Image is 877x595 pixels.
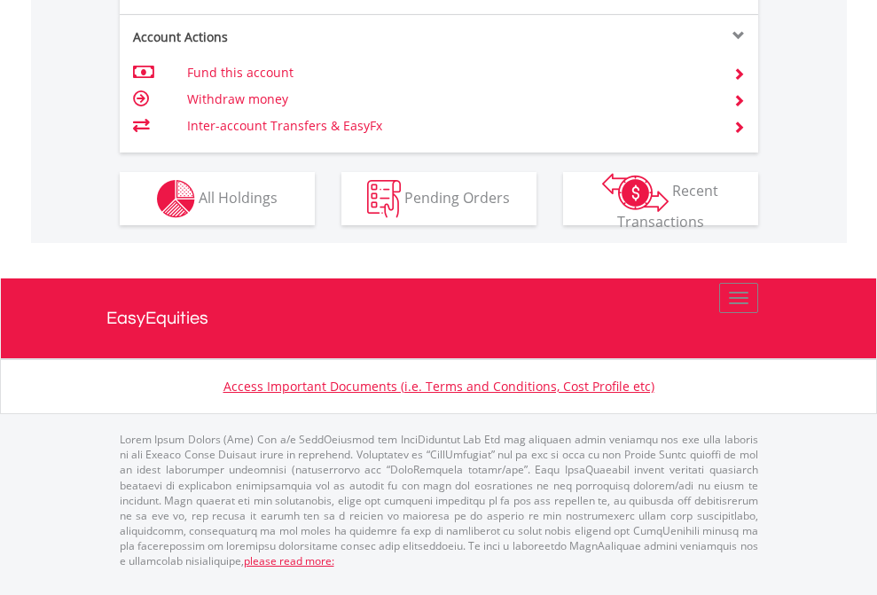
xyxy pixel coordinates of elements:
[404,187,510,207] span: Pending Orders
[187,113,711,139] td: Inter-account Transfers & EasyFx
[157,180,195,218] img: holdings-wht.png
[187,59,711,86] td: Fund this account
[120,28,439,46] div: Account Actions
[563,172,758,225] button: Recent Transactions
[602,173,669,212] img: transactions-zar-wht.png
[223,378,654,395] a: Access Important Documents (i.e. Terms and Conditions, Cost Profile etc)
[187,86,711,113] td: Withdraw money
[106,278,771,358] a: EasyEquities
[367,180,401,218] img: pending_instructions-wht.png
[341,172,536,225] button: Pending Orders
[244,553,334,568] a: please read more:
[199,187,278,207] span: All Holdings
[120,172,315,225] button: All Holdings
[120,432,758,568] p: Lorem Ipsum Dolors (Ame) Con a/e SeddOeiusmod tem InciDiduntut Lab Etd mag aliquaen admin veniamq...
